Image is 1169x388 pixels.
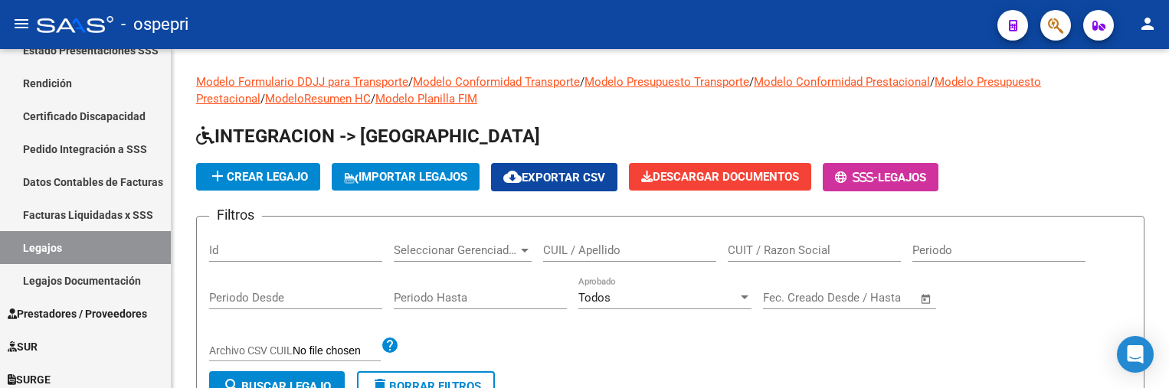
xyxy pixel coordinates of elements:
span: Todos [578,291,611,305]
span: SURGE [8,371,51,388]
mat-icon: add [208,167,227,185]
button: Descargar Documentos [629,163,811,191]
span: IMPORTAR LEGAJOS [344,170,467,184]
mat-icon: cloud_download [503,168,522,186]
input: Start date [763,291,813,305]
mat-icon: person [1138,15,1157,33]
button: Crear Legajo [196,163,320,191]
mat-icon: help [381,336,399,354]
span: SUR [8,338,38,355]
input: Archivo CSV CUIL [293,344,381,358]
a: Modelo Conformidad Transporte [413,75,580,89]
span: Archivo CSV CUIL [209,344,293,357]
a: ModeloResumen HC [265,92,371,106]
span: Prestadores / Proveedores [8,305,147,322]
h3: Filtros [209,204,262,226]
span: Exportar CSV [503,171,605,184]
div: Open Intercom Messenger [1117,336,1154,373]
span: - ospepri [121,8,188,41]
a: Modelo Formulario DDJJ para Transporte [196,75,408,89]
span: Legajos [878,171,926,184]
span: - [835,171,878,184]
input: End date [827,291,901,305]
span: Descargar Documentos [641,170,799,184]
button: Open calendar [918,290,935,308]
span: Crear Legajo [208,170,308,184]
a: Modelo Conformidad Prestacional [754,75,930,89]
button: IMPORTAR LEGAJOS [332,163,480,191]
mat-icon: menu [12,15,31,33]
button: Exportar CSV [491,163,617,191]
span: Seleccionar Gerenciador [394,243,518,257]
a: Modelo Presupuesto Transporte [584,75,749,89]
button: -Legajos [823,163,938,191]
span: INTEGRACION -> [GEOGRAPHIC_DATA] [196,126,540,147]
a: Modelo Planilla FIM [375,92,477,106]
